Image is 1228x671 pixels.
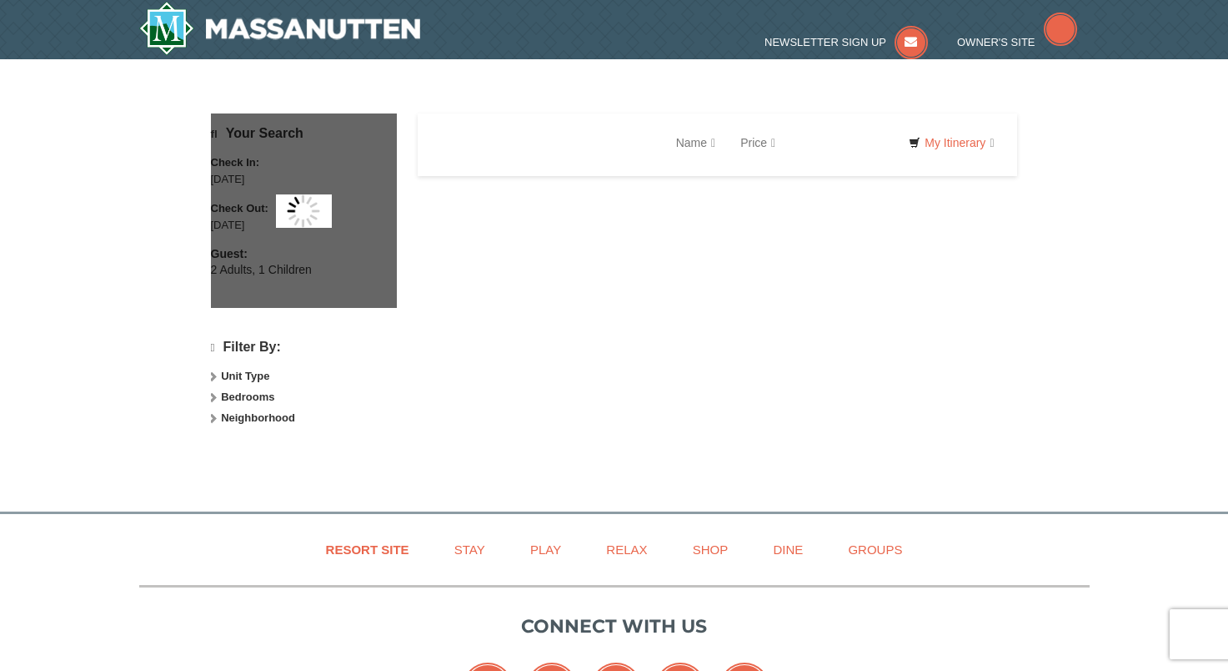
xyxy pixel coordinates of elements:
[752,531,824,568] a: Dine
[764,36,886,48] span: Newsletter Sign Up
[898,130,1005,155] a: My Itinerary
[827,531,923,568] a: Groups
[139,2,421,55] img: Massanutten Resort Logo
[728,126,788,159] a: Price
[139,2,421,55] a: Massanutten Resort
[211,340,397,356] h4: Filter By:
[287,194,320,228] img: wait gif
[764,36,928,48] a: Newsletter Sign Up
[957,36,1035,48] span: Owner's Site
[672,531,749,568] a: Shop
[509,531,582,568] a: Play
[139,613,1090,640] p: Connect with us
[221,370,269,382] strong: Unit Type
[221,391,274,403] strong: Bedrooms
[434,531,506,568] a: Stay
[305,531,430,568] a: Resort Site
[664,126,728,159] a: Name
[585,531,668,568] a: Relax
[221,411,295,424] strong: Neighborhood
[957,36,1077,48] a: Owner's Site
